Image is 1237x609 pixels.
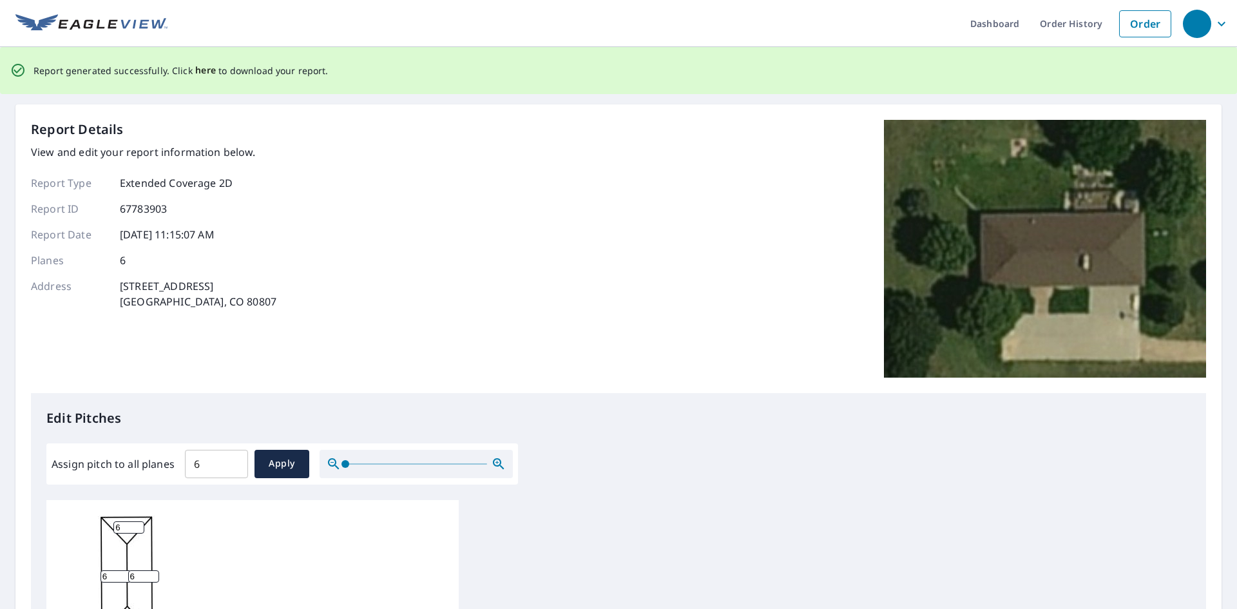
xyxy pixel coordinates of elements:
[120,253,126,268] p: 6
[254,450,309,478] button: Apply
[884,120,1206,378] img: Top image
[31,144,276,160] p: View and edit your report information below.
[120,278,276,309] p: [STREET_ADDRESS] [GEOGRAPHIC_DATA], CO 80807
[195,63,216,79] button: here
[46,409,1191,428] p: Edit Pitches
[31,227,108,242] p: Report Date
[120,201,167,217] p: 67783903
[31,120,124,139] p: Report Details
[120,227,215,242] p: [DATE] 11:15:07 AM
[185,446,248,482] input: 00.0
[31,201,108,217] p: Report ID
[31,278,108,309] p: Address
[1119,10,1171,37] a: Order
[265,456,299,472] span: Apply
[120,175,233,191] p: Extended Coverage 2D
[31,253,108,268] p: Planes
[52,456,175,472] label: Assign pitch to all planes
[15,14,168,34] img: EV Logo
[34,63,329,79] p: Report generated successfully. Click to download your report.
[31,175,108,191] p: Report Type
